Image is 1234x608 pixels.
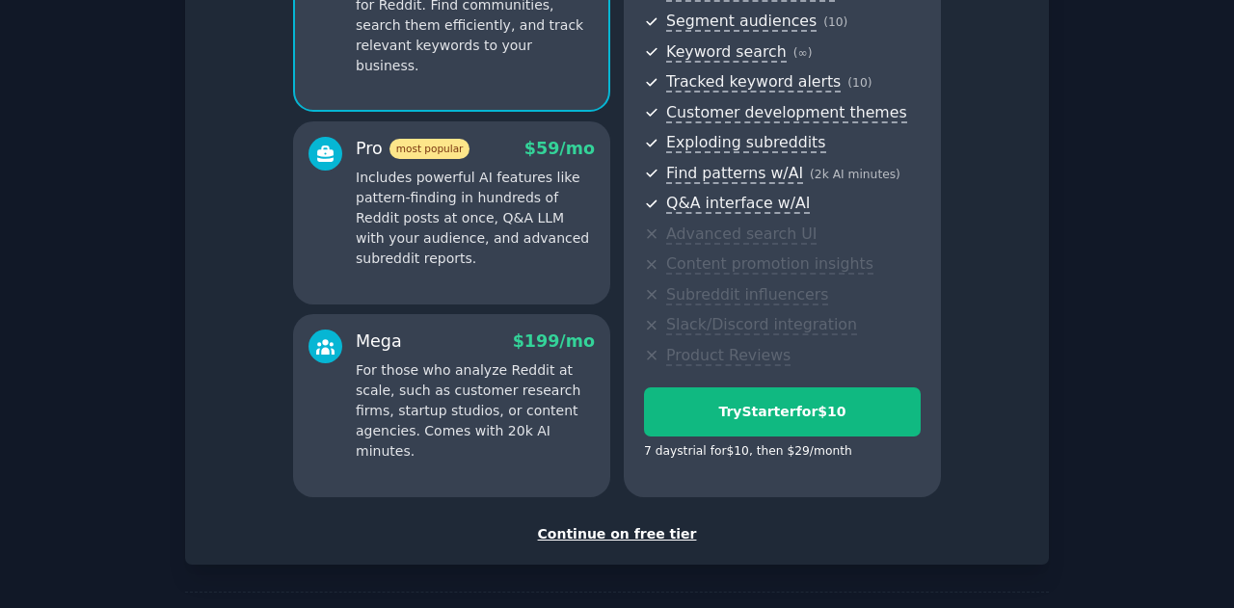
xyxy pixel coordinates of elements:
[356,137,469,161] div: Pro
[644,387,921,436] button: TryStarterfor$10
[666,103,907,123] span: Customer development themes
[356,330,402,354] div: Mega
[666,254,873,275] span: Content promotion insights
[356,168,595,269] p: Includes powerful AI features like pattern-finding in hundreds of Reddit posts at once, Q&A LLM w...
[810,168,900,181] span: ( 2k AI minutes )
[389,139,470,159] span: most popular
[666,12,817,32] span: Segment audiences
[666,42,787,63] span: Keyword search
[666,194,810,214] span: Q&A interface w/AI
[645,402,920,422] div: Try Starter for $10
[644,443,852,461] div: 7 days trial for $10 , then $ 29 /month
[847,76,872,90] span: ( 10 )
[205,524,1029,544] div: Continue on free tier
[513,331,595,351] span: $ 199 /mo
[524,139,595,158] span: $ 59 /mo
[666,346,791,366] span: Product Reviews
[666,285,828,305] span: Subreddit influencers
[666,315,857,335] span: Slack/Discord integration
[666,72,841,93] span: Tracked keyword alerts
[666,225,817,245] span: Advanced search UI
[356,360,595,462] p: For those who analyze Reddit at scale, such as customer research firms, startup studios, or conte...
[666,133,825,153] span: Exploding subreddits
[666,164,803,184] span: Find patterns w/AI
[823,15,847,29] span: ( 10 )
[793,46,813,60] span: ( ∞ )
